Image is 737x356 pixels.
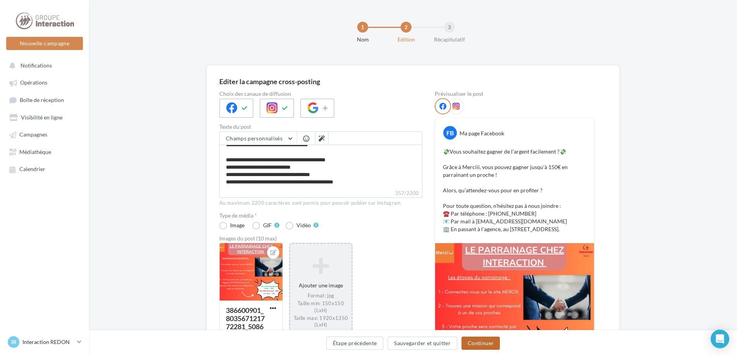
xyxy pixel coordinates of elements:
a: Boîte de réception [5,93,84,107]
div: Vidéo [296,223,311,228]
button: Sauvegarder et quitter [387,337,457,350]
div: 1 [357,22,368,33]
span: Campagnes [19,131,47,138]
button: Nouvelle campagne [6,37,83,50]
button: Continuer [461,337,500,350]
a: Campagnes [5,127,84,141]
span: Calendrier [19,166,45,173]
div: Ma page Facebook [460,130,504,137]
div: Images du post (10 max) [219,236,422,241]
div: Prévisualiser le post [435,91,594,97]
div: 2 [401,22,412,33]
div: Edition [381,36,431,43]
div: 386600901_803567121772281_508665193... [226,306,265,339]
span: Notifications [21,62,52,69]
div: FB [443,126,457,140]
a: Visibilité en ligne [5,110,84,124]
p: 💸Vous souhaitez gagner de l'argent facilement ?💸 Grâce à Merciii, vous pouvez gagner jusqu'à 150€... [443,148,586,233]
label: 357/2200 [219,189,422,198]
button: Champs personnalisés [220,132,297,145]
p: Interaction REDON [22,338,74,346]
div: GIF [263,223,272,228]
div: Image [230,223,245,228]
button: Notifications [5,58,81,72]
div: Open Intercom Messenger [711,330,729,348]
span: Champs personnalisés [226,135,282,142]
div: Au maximum 2200 caractères sont permis pour pouvoir publier sur Instagram [219,200,422,207]
a: Calendrier [5,162,84,176]
button: Étape précédente [326,337,384,350]
div: Récapitulatif [425,36,474,43]
a: Opérations [5,75,84,89]
div: Editer la campagne cross-posting [219,78,320,85]
label: Choix des canaux de diffusion [219,91,422,97]
span: Opérations [20,79,47,86]
div: 3 [444,22,455,33]
a: IR Interaction REDON [6,335,83,349]
span: Boîte de réception [20,97,64,103]
span: IR [11,338,16,346]
div: Nom [338,36,387,43]
span: Médiathèque [19,149,51,155]
label: Texte du post [219,124,422,130]
a: Médiathèque [5,145,84,159]
span: Visibilité en ligne [21,114,62,121]
label: Type de média * [219,213,422,218]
